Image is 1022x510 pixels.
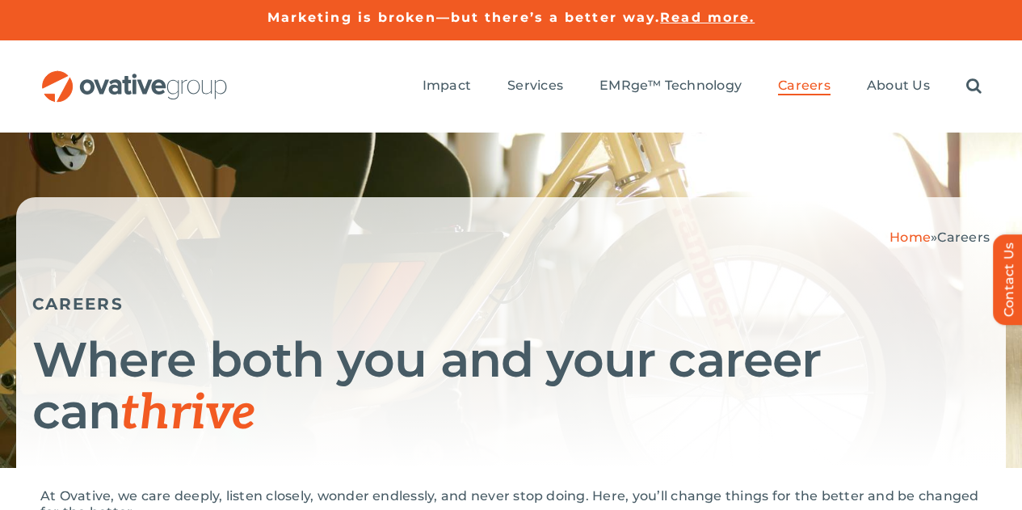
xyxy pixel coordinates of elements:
[423,61,982,112] nav: Menu
[599,78,742,94] span: EMRge™ Technology
[507,78,563,95] a: Services
[423,78,471,95] a: Impact
[890,230,931,245] a: Home
[867,78,930,94] span: About Us
[599,78,742,95] a: EMRge™ Technology
[32,334,990,440] h1: Where both you and your career can
[867,78,930,95] a: About Us
[966,78,982,95] a: Search
[660,10,755,25] a: Read more.
[423,78,471,94] span: Impact
[778,78,831,94] span: Careers
[937,230,990,245] span: Careers
[40,69,229,84] a: OG_Full_horizontal_RGB
[267,10,661,25] a: Marketing is broken—but there’s a better way.
[778,78,831,95] a: Careers
[120,385,255,443] span: thrive
[32,294,990,314] h5: CAREERS
[507,78,563,94] span: Services
[890,230,990,245] span: »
